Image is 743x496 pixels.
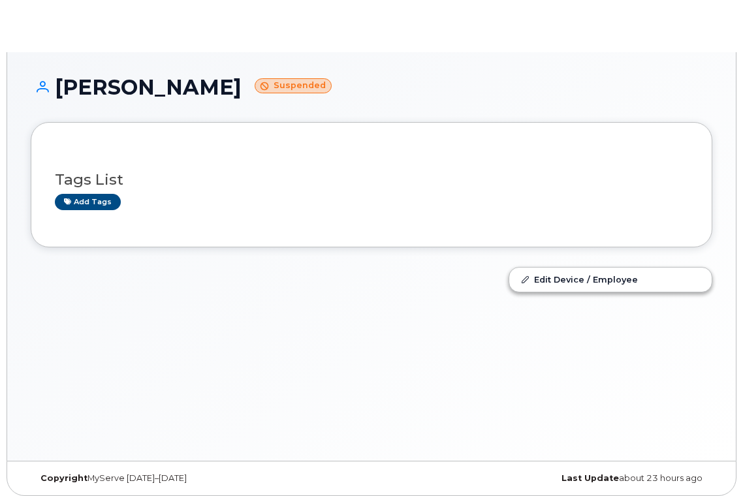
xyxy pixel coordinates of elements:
[371,473,712,484] div: about 23 hours ago
[255,78,332,93] small: Suspended
[31,76,712,99] h1: [PERSON_NAME]
[509,268,712,291] a: Edit Device / Employee
[561,473,619,483] strong: Last Update
[40,473,87,483] strong: Copyright
[31,473,371,484] div: MyServe [DATE]–[DATE]
[55,172,688,188] h3: Tags List
[55,194,121,210] a: Add tags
